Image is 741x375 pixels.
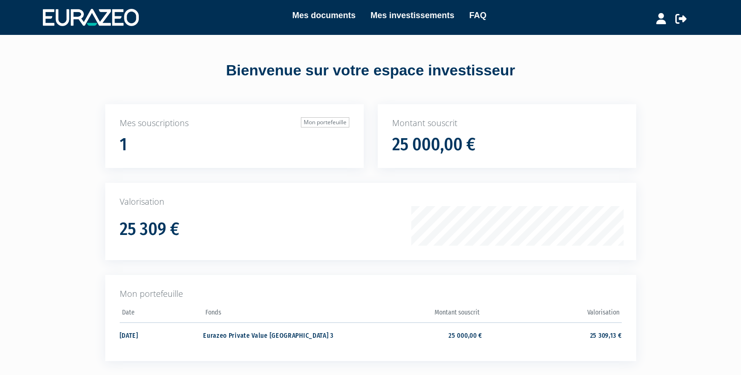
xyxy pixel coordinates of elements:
[203,306,342,323] th: Fonds
[120,306,204,323] th: Date
[482,306,621,323] th: Valorisation
[392,117,622,129] p: Montant souscrit
[482,322,621,347] td: 25 309,13 €
[343,322,482,347] td: 25 000,00 €
[392,135,476,154] h1: 25 000,00 €
[343,306,482,323] th: Montant souscrit
[120,288,622,300] p: Mon portefeuille
[120,322,204,347] td: [DATE]
[43,9,139,26] img: 1732889491-logotype_eurazeo_blanc_rvb.png
[203,322,342,347] td: Eurazeo Private Value [GEOGRAPHIC_DATA] 3
[292,9,355,22] a: Mes documents
[120,117,349,129] p: Mes souscriptions
[120,135,127,154] h1: 1
[370,9,454,22] a: Mes investissements
[301,117,349,127] a: Mon portefeuille
[84,60,657,81] div: Bienvenue sur votre espace investisseur
[120,196,622,208] p: Valorisation
[469,9,487,22] a: FAQ
[120,220,179,239] h1: 25 309 €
